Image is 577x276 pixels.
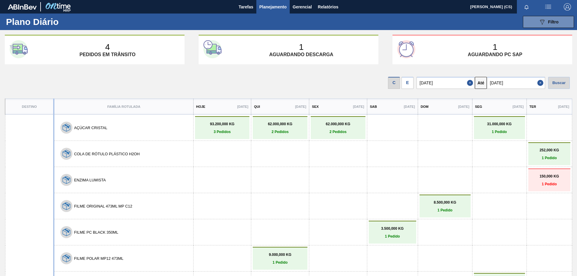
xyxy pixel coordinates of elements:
p: 4 [105,42,110,52]
th: Família Rotulada [54,99,193,115]
p: 1 Pedido [370,234,415,238]
img: 7hKVVNeldsGH5KwE07rPnOGsQy+SHCf9ftlnweef0E1el2YcIeEt5yaNqj+jPq4oMsVpG1vCxiwYEd4SvddTlxqBvEWZPhf52... [63,202,70,210]
img: 7hKVVNeldsGH5KwE07rPnOGsQy+SHCf9ftlnweef0E1el2YcIeEt5yaNqj+jPq4oMsVpG1vCxiwYEd4SvddTlxqBvEWZPhf52... [63,254,70,262]
img: 7hKVVNeldsGH5KwE07rPnOGsQy+SHCf9ftlnweef0E1el2YcIeEt5yaNqj+jPq4oMsVpG1vCxiwYEd4SvddTlxqBvEWZPhf52... [63,150,70,158]
p: 3.500,000 KG [370,226,415,231]
button: Close [467,77,475,89]
p: [DATE] [458,105,469,108]
span: Filtro [548,20,559,24]
p: 62.000,000 KG [254,122,306,126]
p: [DATE] [353,105,364,108]
p: 1 Pedido [530,182,569,186]
p: 2 Pedidos [312,130,364,134]
p: Seg [475,105,482,108]
span: Tarefas [239,3,253,11]
p: 1 Pedido [421,208,469,212]
span: Gerencial [293,3,312,11]
button: AÇÚCAR CRISTAL [74,126,107,130]
img: 7hKVVNeldsGH5KwE07rPnOGsQy+SHCf9ftlnweef0E1el2YcIeEt5yaNqj+jPq4oMsVpG1vCxiwYEd4SvddTlxqBvEWZPhf52... [63,176,70,184]
p: Aguardando descarga [269,52,333,57]
p: Qui [254,105,260,108]
button: Filtro [523,16,574,28]
p: 9.000,000 KG [254,253,306,257]
p: 1 [493,42,497,52]
input: dd/mm/yyyy [487,77,545,89]
a: 31.000,000 KG1 Pedido [475,122,524,134]
div: Buscar [548,77,570,89]
button: FILME PC BLACK 350ML [74,230,118,235]
p: 62.000,000 KG [312,122,364,126]
p: 1 [299,42,304,52]
button: FILME ORIGINAL 473ML MP C12 [74,204,132,208]
a: 9.000,000 KG1 Pedido [254,253,306,265]
p: Hoje [196,105,205,108]
p: [DATE] [558,105,569,108]
a: 252,000 KG1 Pedido [530,148,569,160]
p: 93.200,000 KG [197,122,248,126]
p: [DATE] [295,105,306,108]
div: Visão data de Coleta [388,75,400,89]
p: Pedidos em trânsito [79,52,135,57]
p: 31.000,000 KG [475,122,524,126]
p: 1 Pedido [475,130,524,134]
p: 8.500,000 KG [421,200,469,205]
img: second-card-icon [203,40,221,58]
img: 7hKVVNeldsGH5KwE07rPnOGsQy+SHCf9ftlnweef0E1el2YcIeEt5yaNqj+jPq4oMsVpG1vCxiwYEd4SvddTlxqBvEWZPhf52... [63,124,70,132]
a: 3.500,000 KG1 Pedido [370,226,415,238]
button: FILME POLAR MP12 473ML [74,256,123,261]
div: C [388,77,400,89]
p: Sex [312,105,319,108]
p: Dom [421,105,429,108]
p: 1 Pedido [254,260,306,265]
div: Visão Data de Entrega [401,75,414,89]
button: Close [537,77,545,89]
p: Sab [370,105,377,108]
button: COLA DE RÓTULO PLÁSTICO H2OH [74,152,139,156]
p: Aguardando PC SAP [468,52,522,57]
span: Relatórios [318,3,338,11]
img: third-card-icon [397,40,415,58]
p: [DATE] [512,105,524,108]
button: Notificações [517,3,536,11]
a: 8.500,000 KG1 Pedido [421,200,469,212]
p: 2 Pedidos [254,130,306,134]
button: ENZIMA LUMISTA [74,178,106,182]
a: 62.000,000 KG2 Pedidos [254,122,306,134]
button: Até [475,77,487,89]
a: 62.000,000 KG2 Pedidos [312,122,364,134]
p: [DATE] [237,105,248,108]
a: 93.200,000 KG3 Pedidos [197,122,248,134]
p: 1 Pedido [530,156,569,160]
img: Logout [564,3,571,11]
th: Destino [5,99,54,115]
img: TNhmsLtSVTkK8tSr43FrP2fwEKptu5GPRR3wAAAABJRU5ErkJggg== [8,4,37,10]
input: dd/mm/yyyy [417,77,475,89]
img: userActions [545,3,552,11]
img: 7hKVVNeldsGH5KwE07rPnOGsQy+SHCf9ftlnweef0E1el2YcIeEt5yaNqj+jPq4oMsVpG1vCxiwYEd4SvddTlxqBvEWZPhf52... [63,228,70,236]
p: 150,000 KG [530,174,569,178]
p: [DATE] [404,105,415,108]
p: 252,000 KG [530,148,569,152]
p: 3 Pedidos [197,130,248,134]
span: Planejamento [259,3,287,11]
div: E [401,77,414,89]
a: 150,000 KG1 Pedido [530,174,569,186]
p: Ter [530,105,536,108]
img: first-card-icon [10,40,28,58]
h1: Plano Diário [6,18,111,25]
